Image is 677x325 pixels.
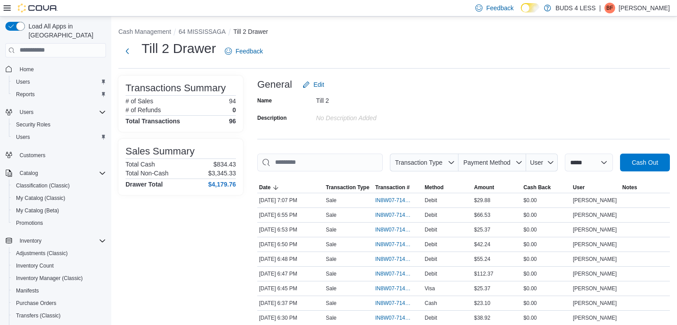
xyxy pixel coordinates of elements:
p: | [599,3,601,13]
h3: Transactions Summary [126,83,226,93]
span: Purchase Orders [12,298,106,309]
button: IN8W07-714173 [375,283,421,294]
p: Sale [326,300,336,307]
button: Manifests [9,284,109,297]
h3: General [257,79,292,90]
button: Amount [472,182,522,193]
span: Promotions [12,218,106,228]
span: Transaction Type [395,159,442,166]
span: IN8W07-714153 [375,300,412,307]
span: IN8W07-714186 [375,241,412,248]
p: [PERSON_NAME] [619,3,670,13]
span: IN8W07-714200 [375,226,412,233]
div: [DATE] 6:37 PM [257,298,324,309]
a: Inventory Count [12,260,57,271]
button: Reports [9,88,109,101]
p: Sale [326,211,336,219]
a: Reports [12,89,38,100]
div: $0.00 [522,254,571,264]
div: $0.00 [522,313,571,323]
p: Sale [326,256,336,263]
span: Users [20,109,33,116]
span: IN8W07-714231 [375,197,412,204]
span: $66.53 [474,211,491,219]
button: Customers [2,149,109,162]
button: Inventory Manager (Classic) [9,272,109,284]
p: Sale [326,314,336,321]
div: $0.00 [522,195,571,206]
button: IN8W07-714200 [375,224,421,235]
span: Inventory Count [16,262,54,269]
span: $25.37 [474,285,491,292]
span: Transfers (Classic) [12,310,106,321]
span: Home [20,66,34,73]
nav: An example of EuiBreadcrumbs [118,27,670,38]
h4: Drawer Total [126,181,163,188]
button: Notes [620,182,670,193]
span: Debit [425,211,437,219]
span: User [530,159,543,166]
button: 64 MISSISSAGA [178,28,226,35]
span: Cash Out [632,158,658,167]
span: IN8W07-714183 [375,256,412,263]
span: Users [12,132,106,142]
span: [PERSON_NAME] [573,197,617,204]
span: Customers [16,150,106,161]
button: Classification (Classic) [9,179,109,192]
span: Inventory Manager (Classic) [16,275,83,282]
span: Manifests [12,285,106,296]
a: Inventory Manager (Classic) [12,273,86,284]
h4: 96 [229,118,236,125]
span: Transaction Type [326,184,369,191]
span: Users [16,78,30,85]
button: Adjustments (Classic) [9,247,109,260]
h1: Till 2 Drawer [142,40,216,57]
button: Cash Out [620,154,670,171]
span: Catalog [16,168,106,179]
button: IN8W07-714183 [375,254,421,264]
p: Sale [326,226,336,233]
span: [PERSON_NAME] [573,300,617,307]
a: Transfers (Classic) [12,310,64,321]
button: IN8W07-714208 [375,210,421,220]
span: [PERSON_NAME] [573,285,617,292]
span: IN8W07-714137 [375,314,412,321]
button: My Catalog (Classic) [9,192,109,204]
label: Description [257,114,287,122]
div: No Description added [316,111,435,122]
span: Users [12,77,106,87]
a: My Catalog (Beta) [12,205,63,216]
a: Purchase Orders [12,298,60,309]
div: [DATE] 6:30 PM [257,313,324,323]
span: Feedback [486,4,513,12]
div: [DATE] 6:50 PM [257,239,324,250]
span: $55.24 [474,256,491,263]
input: This is a search bar. As you type, the results lower in the page will automatically filter. [257,154,383,171]
div: $0.00 [522,268,571,279]
p: 0 [232,106,236,114]
span: My Catalog (Beta) [12,205,106,216]
span: Adjustments (Classic) [12,248,106,259]
span: Catalog [20,170,38,177]
span: IN8W07-714173 [375,285,412,292]
span: [PERSON_NAME] [573,241,617,248]
span: Home [16,64,106,75]
div: [DATE] 7:07 PM [257,195,324,206]
span: $38.92 [474,314,491,321]
div: $0.00 [522,298,571,309]
p: BUDS 4 LESS [555,3,596,13]
button: IN8W07-714186 [375,239,421,250]
span: $112.37 [474,270,493,277]
button: User [526,154,558,171]
button: Inventory [16,236,45,246]
span: Payment Method [463,159,511,166]
button: Home [2,63,109,76]
button: Users [9,76,109,88]
span: [PERSON_NAME] [573,256,617,263]
p: Sale [326,241,336,248]
span: Classification (Classic) [12,180,106,191]
div: [DATE] 6:48 PM [257,254,324,264]
span: Debit [425,314,437,321]
a: Home [16,64,37,75]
